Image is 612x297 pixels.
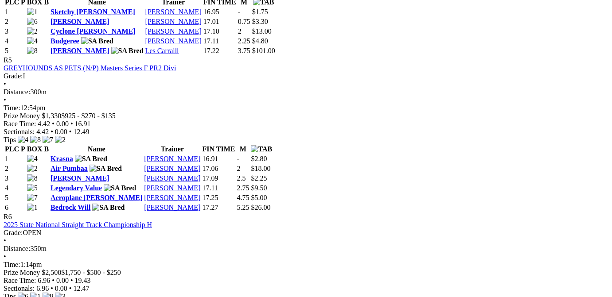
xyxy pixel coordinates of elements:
span: $1,750 - $500 - $250 [61,269,121,276]
td: 17.27 [202,203,236,212]
a: [PERSON_NAME] [145,8,202,15]
span: Distance: [4,245,30,252]
span: • [4,96,6,104]
a: [PERSON_NAME] [144,174,200,182]
td: 17.10 [203,27,237,36]
td: 17.25 [202,193,236,202]
a: Les Carraill [145,47,179,54]
td: 3 [4,174,26,183]
span: • [51,285,53,292]
span: • [52,120,55,127]
td: 1 [4,8,26,16]
text: 2.25 [238,37,250,45]
img: 7 [27,194,38,202]
text: 3.75 [238,47,250,54]
td: 1 [4,154,26,163]
img: 2 [27,27,38,35]
span: P [21,145,25,153]
span: $2.80 [251,155,267,162]
img: 5 [27,184,38,192]
span: $18.00 [251,165,270,172]
span: 0.00 [55,285,67,292]
span: Time: [4,104,20,112]
span: Grade: [4,229,23,236]
th: Trainer [144,145,201,154]
img: 8 [27,47,38,55]
span: 12.49 [73,128,89,135]
span: 0.00 [56,120,69,127]
td: 5 [4,193,26,202]
img: 4 [18,136,28,144]
span: PLC [5,145,19,153]
span: $2.25 [251,174,267,182]
a: Cyclone [PERSON_NAME] [51,27,136,35]
span: • [69,285,72,292]
a: Budgeree [51,37,79,45]
span: • [52,277,55,284]
text: 2 [237,165,240,172]
td: 3 [4,27,26,36]
text: 2 [238,27,242,35]
td: 17.01 [203,17,237,26]
span: • [4,253,6,260]
th: M [236,145,249,154]
td: 17.11 [203,37,237,46]
span: • [69,128,72,135]
img: 1 [27,204,38,212]
a: [PERSON_NAME] [144,204,200,211]
td: 2 [4,17,26,26]
text: 2.5 [237,174,246,182]
span: BOX [27,145,43,153]
a: Krasna [51,155,73,162]
td: 16.91 [202,154,236,163]
div: 12:54pm [4,104,608,112]
td: 5 [4,46,26,55]
img: SA Bred [90,165,122,173]
td: 17.06 [202,164,236,173]
span: • [51,128,53,135]
text: 2.75 [237,184,249,192]
img: 1 [27,8,38,16]
div: 350m [4,245,608,253]
img: SA Bred [111,47,144,55]
text: - [237,155,239,162]
a: [PERSON_NAME] [144,155,200,162]
span: • [4,237,6,244]
span: 16.91 [75,120,91,127]
span: Time: [4,261,20,268]
th: Name [50,145,143,154]
div: OPEN [4,229,608,237]
a: Sketchy [PERSON_NAME] [51,8,135,15]
span: Grade: [4,72,23,80]
a: Bedrock Will [51,204,90,211]
a: GREYHOUNDS AS PETS (N/P) Masters Series F PR2 Divi [4,64,176,72]
span: R6 [4,213,12,220]
img: SA Bred [75,155,107,163]
text: 5.25 [237,204,249,211]
td: 6 [4,203,26,212]
span: • [70,120,73,127]
img: TAB [251,145,272,153]
span: $101.00 [252,47,275,54]
img: 7 [43,136,53,144]
span: • [4,80,6,88]
a: 2025 State National Straight Track Championship H [4,221,152,228]
span: Distance: [4,88,30,96]
div: Prize Money $1,330 [4,112,608,120]
span: Sectionals: [4,128,35,135]
span: Sectionals: [4,285,35,292]
td: 4 [4,184,26,193]
span: $1.75 [252,8,268,15]
img: SA Bred [92,204,125,212]
td: 17.11 [202,184,236,193]
a: [PERSON_NAME] [145,37,202,45]
a: [PERSON_NAME] [145,27,202,35]
div: Prize Money $2,500 [4,269,608,277]
span: $4.80 [252,37,268,45]
a: Air Pumbaa [51,165,88,172]
td: 17.22 [203,46,237,55]
td: 2 [4,164,26,173]
img: 8 [27,174,38,182]
span: 12.47 [73,285,89,292]
span: 6.96 [38,277,50,284]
